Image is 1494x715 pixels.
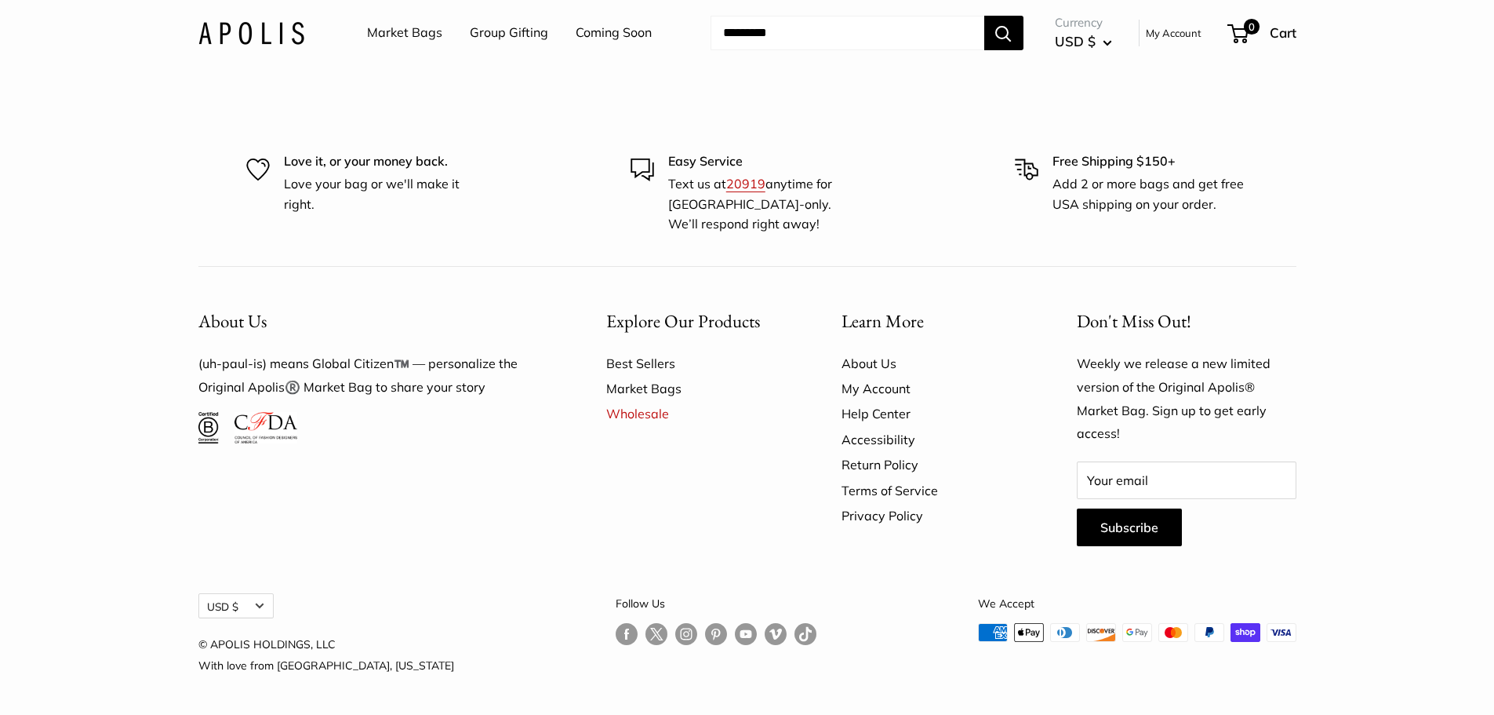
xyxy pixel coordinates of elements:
[765,623,787,646] a: Follow us on Vimeo
[1077,352,1296,447] p: Weekly we release a new limited version of the Original Apolis® Market Bag. Sign up to get early ...
[198,306,551,337] button: About Us
[616,593,816,614] p: Follow Us
[668,174,864,235] p: Text us at anytime for [GEOGRAPHIC_DATA]-only. We’ll respond right away!
[606,376,787,401] a: Market Bags
[842,306,1022,337] button: Learn More
[842,503,1022,528] a: Privacy Policy
[1229,20,1296,46] a: 0 Cart
[984,16,1023,50] button: Search
[842,478,1022,503] a: Terms of Service
[726,176,765,192] a: 20919
[284,151,480,172] p: Love it, or your money back.
[978,593,1296,614] p: We Accept
[576,21,652,45] a: Coming Soon
[735,623,757,646] a: Follow us on YouTube
[606,309,760,333] span: Explore Our Products
[711,16,984,50] input: Search...
[842,309,924,333] span: Learn More
[1055,29,1112,54] button: USD $
[1052,151,1249,172] p: Free Shipping $150+
[842,351,1022,376] a: About Us
[284,174,480,214] p: Love your bag or we'll make it right.
[606,306,787,337] button: Explore Our Products
[198,309,267,333] span: About Us
[1270,24,1296,41] span: Cart
[675,623,697,646] a: Follow us on Instagram
[842,401,1022,426] a: Help Center
[1077,306,1296,337] p: Don't Miss Out!
[198,412,220,443] img: Certified B Corporation
[234,412,296,443] img: Council of Fashion Designers of America Member
[470,21,548,45] a: Group Gifting
[842,452,1022,477] a: Return Policy
[616,623,638,646] a: Follow us on Facebook
[1243,19,1259,35] span: 0
[645,623,667,651] a: Follow us on Twitter
[1146,24,1201,42] a: My Account
[1055,12,1112,34] span: Currency
[668,151,864,172] p: Easy Service
[794,623,816,646] a: Follow us on Tumblr
[198,634,454,675] p: © APOLIS HOLDINGS, LLC With love from [GEOGRAPHIC_DATA], [US_STATE]
[842,376,1022,401] a: My Account
[842,427,1022,452] a: Accessibility
[606,401,787,426] a: Wholesale
[1055,33,1096,49] span: USD $
[198,593,274,618] button: USD $
[1052,174,1249,214] p: Add 2 or more bags and get free USA shipping on your order.
[606,351,787,376] a: Best Sellers
[705,623,727,646] a: Follow us on Pinterest
[198,21,304,44] img: Apolis
[367,21,442,45] a: Market Bags
[198,352,551,399] p: (uh-paul-is) means Global Citizen™️ — personalize the Original Apolis®️ Market Bag to share your ...
[1077,509,1182,546] button: Subscribe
